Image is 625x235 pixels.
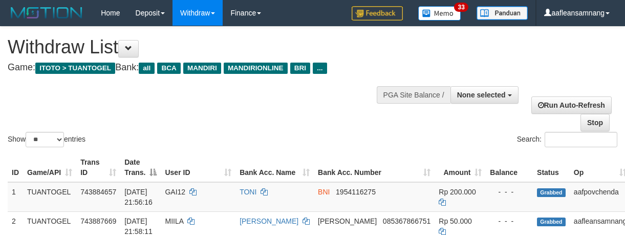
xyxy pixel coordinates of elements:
img: Feedback.jpg [352,6,403,21]
a: [PERSON_NAME] [240,217,298,225]
span: Copy 1954116275 to clipboard [336,188,376,196]
th: Bank Acc. Number: activate to sort column ascending [314,153,435,182]
span: MIILA [165,217,183,225]
span: MANDIRI [183,63,221,74]
span: 33 [454,3,468,12]
th: Balance [486,153,533,182]
div: - - - [490,187,529,197]
a: TONI [240,188,256,196]
a: Stop [580,114,610,131]
th: Amount: activate to sort column ascending [435,153,486,182]
span: MANDIRIONLINE [224,63,288,74]
span: BCA [157,63,180,74]
button: None selected [450,86,519,104]
span: BRI [290,63,310,74]
label: Show entries [8,132,85,147]
th: Date Trans.: activate to sort column descending [120,153,161,182]
img: Button%20Memo.svg [418,6,461,21]
span: all [139,63,155,74]
span: Rp 50.000 [439,217,472,225]
input: Search: [545,132,617,147]
h4: Game: Bank: [8,63,406,73]
span: Rp 200.000 [439,188,476,196]
span: None selected [457,91,506,99]
th: ID [8,153,23,182]
span: GAI12 [165,188,185,196]
th: User ID: activate to sort column ascending [161,153,235,182]
a: Run Auto-Refresh [531,96,612,114]
td: 1 [8,182,23,212]
span: Grabbed [537,188,566,197]
div: - - - [490,216,529,226]
th: Status [533,153,570,182]
span: BNI [318,188,330,196]
span: [PERSON_NAME] [318,217,377,225]
td: TUANTOGEL [23,182,76,212]
select: Showentries [26,132,64,147]
span: ITOTO > TUANTOGEL [35,63,115,74]
span: ... [313,63,327,74]
span: Grabbed [537,218,566,226]
h1: Withdraw List [8,37,406,57]
span: Copy 085367866751 to clipboard [383,217,430,225]
label: Search: [517,132,617,147]
img: panduan.png [477,6,528,20]
span: 743887669 [80,217,116,225]
th: Bank Acc. Name: activate to sort column ascending [235,153,314,182]
th: Trans ID: activate to sort column ascending [76,153,120,182]
th: Game/API: activate to sort column ascending [23,153,76,182]
div: PGA Site Balance / [377,86,450,104]
span: 743884657 [80,188,116,196]
img: MOTION_logo.png [8,5,85,21]
span: [DATE] 21:56:16 [124,188,153,206]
